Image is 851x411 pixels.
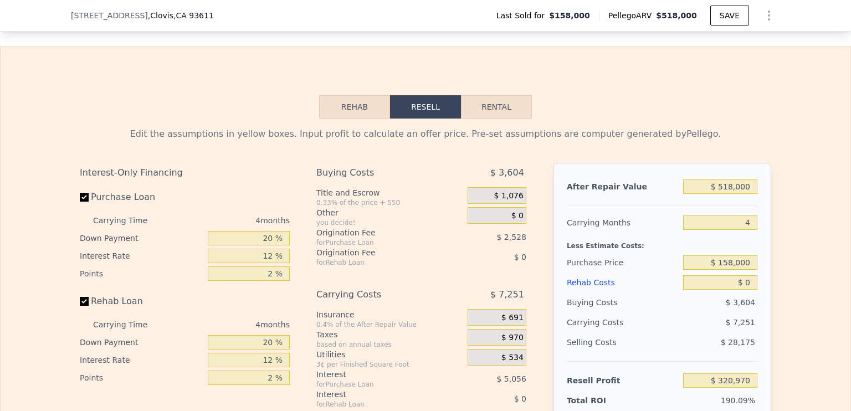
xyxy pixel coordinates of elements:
[490,163,524,183] span: $ 3,604
[656,11,697,20] span: $518,000
[608,10,657,21] span: Pellego ARV
[316,258,440,267] div: for Rehab Loan
[316,380,440,389] div: for Purchase Loan
[71,10,148,21] span: [STREET_ADDRESS]
[80,297,89,306] input: Rehab Loan
[316,163,440,183] div: Buying Costs
[316,320,463,329] div: 0.4% of the After Repair Value
[80,127,771,141] div: Edit the assumptions in yellow boxes. Input profit to calculate an offer price. Pre-set assumptio...
[461,95,532,119] button: Rental
[496,374,526,383] span: $ 5,056
[319,95,390,119] button: Rehab
[501,333,524,343] span: $ 970
[80,229,203,247] div: Down Payment
[567,213,679,233] div: Carrying Months
[316,238,440,247] div: for Purchase Loan
[567,292,679,312] div: Buying Costs
[758,4,780,27] button: Show Options
[170,316,290,333] div: 4 months
[567,253,679,273] div: Purchase Price
[514,253,526,261] span: $ 0
[316,369,440,380] div: Interest
[316,400,440,409] div: for Rehab Loan
[316,198,463,207] div: 0.33% of the price + 550
[490,285,524,305] span: $ 7,251
[496,10,550,21] span: Last Sold for
[80,369,203,387] div: Points
[80,351,203,369] div: Interest Rate
[567,273,679,292] div: Rehab Costs
[316,360,463,369] div: 3¢ per Finished Square Foot
[316,247,440,258] div: Origination Fee
[494,191,523,201] span: $ 1,076
[726,298,755,307] span: $ 3,604
[316,285,440,305] div: Carrying Costs
[514,394,526,403] span: $ 0
[80,333,203,351] div: Down Payment
[80,163,290,183] div: Interest-Only Financing
[173,11,214,20] span: , CA 93611
[567,233,757,253] div: Less Estimate Costs:
[80,187,203,207] label: Purchase Loan
[549,10,590,21] span: $158,000
[710,6,749,25] button: SAVE
[316,207,463,218] div: Other
[496,233,526,242] span: $ 2,528
[93,316,165,333] div: Carrying Time
[170,212,290,229] div: 4 months
[501,353,524,363] span: $ 534
[567,312,636,332] div: Carrying Costs
[721,396,755,405] span: 190.09%
[567,177,679,197] div: After Repair Value
[316,389,440,400] div: Interest
[80,193,89,202] input: Purchase Loan
[501,313,524,323] span: $ 691
[390,95,461,119] button: Resell
[316,218,463,227] div: you decide!
[721,338,755,347] span: $ 28,175
[726,318,755,327] span: $ 7,251
[316,309,463,320] div: Insurance
[316,349,463,360] div: Utilities
[316,227,440,238] div: Origination Fee
[80,247,203,265] div: Interest Rate
[93,212,165,229] div: Carrying Time
[148,10,214,21] span: , Clovis
[80,265,203,282] div: Points
[80,291,203,311] label: Rehab Loan
[567,332,679,352] div: Selling Costs
[567,395,636,406] div: Total ROI
[511,211,524,221] span: $ 0
[316,187,463,198] div: Title and Escrow
[316,329,463,340] div: Taxes
[567,371,679,391] div: Resell Profit
[316,340,463,349] div: based on annual taxes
